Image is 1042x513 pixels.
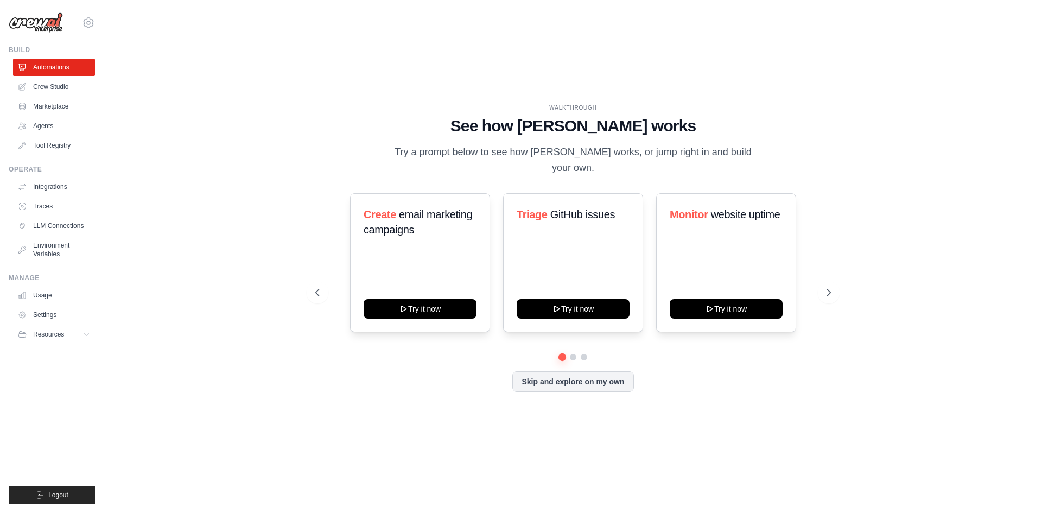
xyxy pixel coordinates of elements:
a: Environment Variables [13,237,95,263]
button: Resources [13,326,95,343]
img: Logo [9,12,63,33]
div: Build [9,46,95,54]
a: LLM Connections [13,217,95,235]
button: Skip and explore on my own [512,371,633,392]
span: website uptime [711,208,780,220]
span: Resources [33,330,64,339]
span: email marketing campaigns [364,208,472,236]
a: Agents [13,117,95,135]
a: Automations [13,59,95,76]
h1: See how [PERSON_NAME] works [315,116,831,136]
button: Try it now [670,299,783,319]
a: Usage [13,287,95,304]
button: Try it now [517,299,630,319]
span: Logout [48,491,68,499]
p: Try a prompt below to see how [PERSON_NAME] works, or jump right in and build your own. [391,144,755,176]
a: Crew Studio [13,78,95,96]
a: Tool Registry [13,137,95,154]
a: Settings [13,306,95,324]
div: Operate [9,165,95,174]
span: Triage [517,208,548,220]
div: Manage [9,274,95,282]
a: Integrations [13,178,95,195]
a: Traces [13,198,95,215]
button: Try it now [364,299,476,319]
a: Marketplace [13,98,95,115]
div: WALKTHROUGH [315,104,831,112]
button: Logout [9,486,95,504]
span: Monitor [670,208,708,220]
span: GitHub issues [550,208,615,220]
span: Create [364,208,396,220]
